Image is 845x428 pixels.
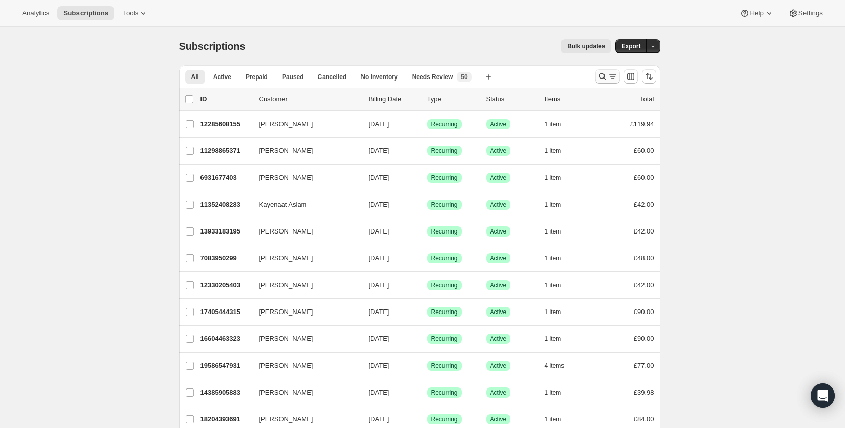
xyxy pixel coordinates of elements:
[253,170,354,186] button: [PERSON_NAME]
[200,173,251,183] p: 6931677403
[490,227,507,236] span: Active
[615,39,647,53] button: Export
[461,73,467,81] span: 50
[253,304,354,320] button: [PERSON_NAME]
[545,362,565,370] span: 4 items
[191,73,199,81] span: All
[200,200,251,210] p: 11352408283
[259,387,313,398] span: [PERSON_NAME]
[200,146,251,156] p: 11298865371
[369,281,389,289] span: [DATE]
[634,388,654,396] span: £39.98
[545,117,573,131] button: 1 item
[200,305,654,319] div: 17405444315[PERSON_NAME][DATE]SuccessRecurringSuccessActive1 item£90.00
[595,69,620,84] button: Search and filter results
[545,227,561,236] span: 1 item
[634,147,654,154] span: £60.00
[200,119,251,129] p: 12285608155
[200,278,654,292] div: 12330205403[PERSON_NAME][DATE]SuccessRecurringSuccessActive1 item£42.00
[200,198,654,212] div: 11352408283Kayenaat Aslam[DATE]SuccessRecurringSuccessActive1 item£42.00
[427,94,478,104] div: Type
[490,335,507,343] span: Active
[480,70,496,84] button: Create new view
[123,9,138,17] span: Tools
[200,387,251,398] p: 14385905883
[634,415,654,423] span: £84.00
[545,174,561,182] span: 1 item
[200,334,251,344] p: 16604463323
[634,308,654,316] span: £90.00
[431,308,458,316] span: Recurring
[798,9,823,17] span: Settings
[369,201,389,208] span: [DATE]
[567,42,605,50] span: Bulk updates
[545,201,561,209] span: 1 item
[545,281,561,289] span: 1 item
[369,254,389,262] span: [DATE]
[200,144,654,158] div: 11298865371[PERSON_NAME][DATE]SuccessRecurringSuccessActive1 item£60.00
[253,197,354,213] button: Kayenaat Aslam
[369,120,389,128] span: [DATE]
[259,361,313,371] span: [PERSON_NAME]
[259,280,313,290] span: [PERSON_NAME]
[490,120,507,128] span: Active
[200,94,654,104] div: IDCustomerBilling DateTypeStatusItemsTotal
[634,174,654,181] span: £60.00
[253,223,354,240] button: [PERSON_NAME]
[545,94,595,104] div: Items
[259,253,313,263] span: [PERSON_NAME]
[369,308,389,316] span: [DATE]
[545,120,561,128] span: 1 item
[259,200,307,210] span: Kayenaat Aslam
[431,227,458,236] span: Recurring
[734,6,780,20] button: Help
[253,143,354,159] button: [PERSON_NAME]
[200,94,251,104] p: ID
[634,335,654,342] span: £90.00
[200,414,251,424] p: 18204393691
[634,227,654,235] span: £42.00
[545,198,573,212] button: 1 item
[545,388,561,397] span: 1 item
[116,6,154,20] button: Tools
[621,42,640,50] span: Export
[259,226,313,237] span: [PERSON_NAME]
[369,174,389,181] span: [DATE]
[200,251,654,265] div: 7083950299[PERSON_NAME][DATE]SuccessRecurringSuccessActive1 item£48.00
[490,147,507,155] span: Active
[431,415,458,423] span: Recurring
[431,201,458,209] span: Recurring
[431,147,458,155] span: Recurring
[431,120,458,128] span: Recurring
[750,9,763,17] span: Help
[545,254,561,262] span: 1 item
[545,415,561,423] span: 1 item
[545,224,573,239] button: 1 item
[545,278,573,292] button: 1 item
[360,73,397,81] span: No inventory
[253,358,354,374] button: [PERSON_NAME]
[490,308,507,316] span: Active
[259,334,313,344] span: [PERSON_NAME]
[640,94,654,104] p: Total
[545,335,561,343] span: 1 item
[200,253,251,263] p: 7083950299
[259,173,313,183] span: [PERSON_NAME]
[57,6,114,20] button: Subscriptions
[630,120,654,128] span: £119.94
[200,224,654,239] div: 13933183195[PERSON_NAME][DATE]SuccessRecurringSuccessActive1 item£42.00
[634,281,654,289] span: £42.00
[545,305,573,319] button: 1 item
[431,362,458,370] span: Recurring
[253,384,354,401] button: [PERSON_NAME]
[634,254,654,262] span: £48.00
[490,415,507,423] span: Active
[200,412,654,426] div: 18204393691[PERSON_NAME][DATE]SuccessRecurringSuccessActive1 item£84.00
[431,254,458,262] span: Recurring
[642,69,656,84] button: Sort the results
[200,359,654,373] div: 19586547931[PERSON_NAME][DATE]SuccessRecurringSuccessActive4 items£77.00
[431,335,458,343] span: Recurring
[63,9,108,17] span: Subscriptions
[624,69,638,84] button: Customize table column order and visibility
[369,362,389,369] span: [DATE]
